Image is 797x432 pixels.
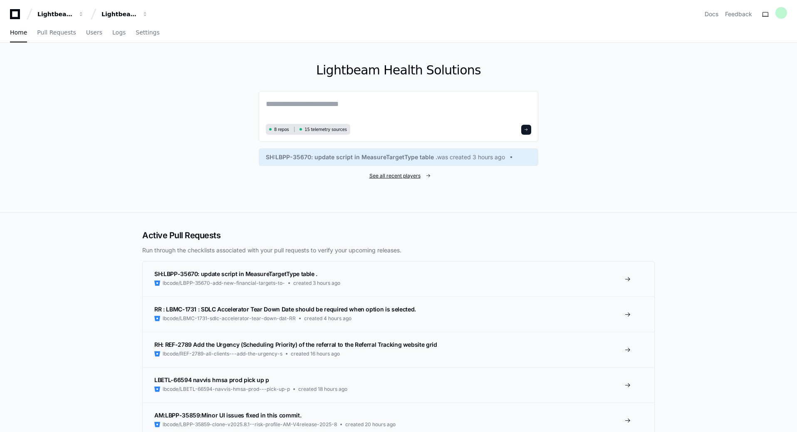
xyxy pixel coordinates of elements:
[437,153,505,161] span: was created 3 hours ago
[154,270,317,277] span: SH:LBPP-35670: update script in MeasureTargetType table .
[142,230,655,241] h2: Active Pull Requests
[163,315,296,322] span: lbcode/LBMC-1731-sdlc-accelerator-tear-down-dat-RR
[304,126,347,133] span: 15 telemetry sources
[163,386,290,393] span: lbcode/LBETL-66594-navvis-hmsa-prod---pick-up-p
[725,10,752,18] button: Feedback
[154,306,416,313] span: RR : LBMC-1731 : SDLC Accelerator Tear Down Date should be required when option is selected.
[98,7,151,22] button: Lightbeam Health Solutions
[163,421,337,428] span: lbcode/LBPP-35859-clone-v2025.8.1--risk-profile-AM-V4release-2025-8
[163,280,285,286] span: lbcode/LBPP-35670-add-new-financial-targets-to-
[37,23,76,42] a: Pull Requests
[10,30,27,35] span: Home
[163,351,282,357] span: lbcode/REF-2789-all-clients---add-the-urgency-s
[291,351,340,357] span: created 16 hours ago
[10,23,27,42] a: Home
[143,367,654,402] a: LBETL-66594 navvis hmsa prod pick up plbcode/LBETL-66594-navvis-hmsa-prod---pick-up-pcreated 18 h...
[154,341,437,348] span: RH: REF-2789 Add the Urgency (Scheduling Priority) of the referral to the Referral Tracking websi...
[154,376,269,383] span: LBETL-66594 navvis hmsa prod pick up p
[34,7,87,22] button: Lightbeam Health
[86,30,102,35] span: Users
[142,246,655,254] p: Run through the checklists associated with your pull requests to verify your upcoming releases.
[259,173,538,179] a: See all recent players
[136,30,159,35] span: Settings
[143,332,654,367] a: RH: REF-2789 Add the Urgency (Scheduling Priority) of the referral to the Referral Tracking websi...
[266,153,437,161] span: SH:LBPP-35670: update script in MeasureTargetType table .
[154,412,301,419] span: AM:LBPP-35859:Minor UI issues fixed in this commit.
[705,10,718,18] a: Docs
[304,315,351,322] span: created 4 hours ago
[298,386,347,393] span: created 18 hours ago
[143,262,654,296] a: SH:LBPP-35670: update script in MeasureTargetType table .lbcode/LBPP-35670-add-new-financial-targ...
[259,63,538,78] h1: Lightbeam Health Solutions
[293,280,340,286] span: created 3 hours ago
[143,296,654,332] a: RR : LBMC-1731 : SDLC Accelerator Tear Down Date should be required when option is selected.lbcod...
[112,23,126,42] a: Logs
[101,10,137,18] div: Lightbeam Health Solutions
[274,126,289,133] span: 8 repos
[369,173,421,179] span: See all recent players
[266,153,531,161] a: SH:LBPP-35670: update script in MeasureTargetType table .was created 3 hours ago
[345,421,396,428] span: created 20 hours ago
[86,23,102,42] a: Users
[37,30,76,35] span: Pull Requests
[37,10,73,18] div: Lightbeam Health
[136,23,159,42] a: Settings
[112,30,126,35] span: Logs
